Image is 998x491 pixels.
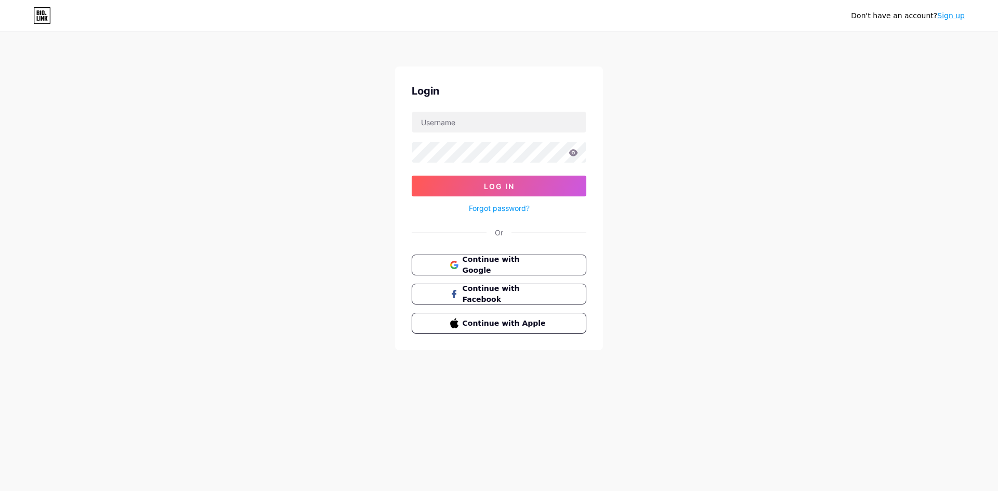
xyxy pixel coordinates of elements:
a: Sign up [937,11,965,20]
span: Continue with Apple [463,318,548,329]
div: Login [412,83,586,99]
input: Username [412,112,586,132]
span: Continue with Facebook [463,283,548,305]
button: Continue with Facebook [412,284,586,304]
div: Or [495,227,503,238]
a: Forgot password? [469,203,530,214]
button: Continue with Google [412,255,586,275]
span: Log In [484,182,515,191]
span: Continue with Google [463,254,548,276]
button: Log In [412,176,586,196]
div: Don't have an account? [851,10,965,21]
button: Continue with Apple [412,313,586,334]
